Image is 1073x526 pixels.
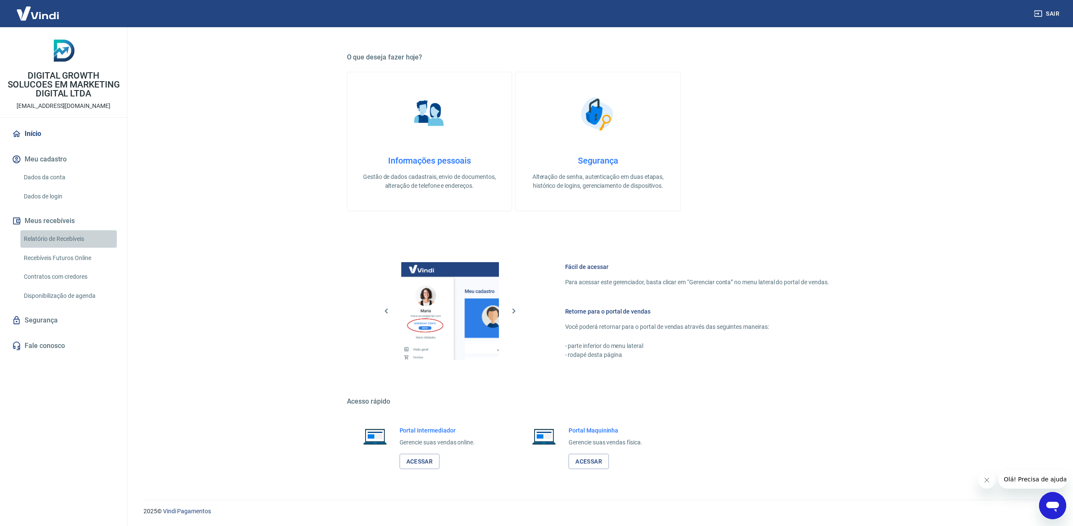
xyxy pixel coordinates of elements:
[577,93,619,135] img: Segurança
[20,268,117,286] a: Contratos com credores
[20,249,117,267] a: Recebíveis Futuros Online
[999,470,1066,489] iframe: Message from company
[347,53,850,62] h5: O que deseja fazer hoje?
[10,124,117,143] a: Início
[17,102,110,110] p: [EMAIL_ADDRESS][DOMAIN_NAME]
[10,212,117,230] button: Meus recebíveis
[20,230,117,248] a: Relatório de Recebíveis
[47,34,81,68] img: 4a91973a-7a6c-48af-b061-8f96d6737d1b.jpeg
[10,337,117,355] a: Fale conosco
[7,71,120,98] p: DIGITAL GROWTH SOLUCOES EM MARKETING DIGITAL LTDA
[400,438,475,447] p: Gerencie suas vendas online.
[526,426,562,447] img: Imagem de um notebook aberto
[565,263,829,271] h6: Fácil de acessar
[565,307,829,316] h6: Retorne para o portal de vendas
[361,173,498,190] p: Gestão de dados cadastrais, envio de documentos, alteração de telefone e endereços.
[565,278,829,287] p: Para acessar este gerenciador, basta clicar em “Gerenciar conta” no menu lateral do portal de ven...
[565,342,829,351] p: - parte inferior do menu lateral
[10,150,117,169] button: Meu cadastro
[529,173,667,190] p: Alteração de senha, autenticação em duas etapas, histórico de logins, gerenciamento de dispositivos.
[1039,492,1066,519] iframe: Button to launch messaging window
[10,0,65,26] img: Vindi
[569,438,642,447] p: Gerencie suas vendas física.
[163,508,211,515] a: Vindi Pagamentos
[20,188,117,205] a: Dados de login
[565,351,829,359] p: - rodapé desta página
[1032,6,1063,22] button: Sair
[408,93,451,135] img: Informações pessoais
[569,454,609,469] a: Acessar
[347,72,512,211] a: Informações pessoaisInformações pessoaisGestão de dados cadastrais, envio de documentos, alteraçã...
[515,72,681,211] a: SegurançaSegurançaAlteração de senha, autenticação em duas etapas, histórico de logins, gerenciam...
[400,454,440,469] a: Acessar
[978,472,995,489] iframe: Close message
[347,397,850,406] h5: Acesso rápido
[10,311,117,330] a: Segurança
[569,426,642,435] h6: Portal Maquininha
[401,262,499,360] img: Imagem da dashboard mostrando o botão de gerenciar conta na sidebar no lado esquerdo
[361,156,498,166] h4: Informações pessoais
[20,169,117,186] a: Dados da conta
[400,426,475,435] h6: Portal Intermediador
[5,6,71,13] span: Olá! Precisa de ajuda?
[529,156,667,166] h4: Segurança
[357,426,393,447] img: Imagem de um notebook aberto
[20,287,117,305] a: Disponibilização de agenda
[144,507,1053,516] p: 2025 ©
[565,322,829,331] p: Você poderá retornar para o portal de vendas através das seguintes maneiras:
